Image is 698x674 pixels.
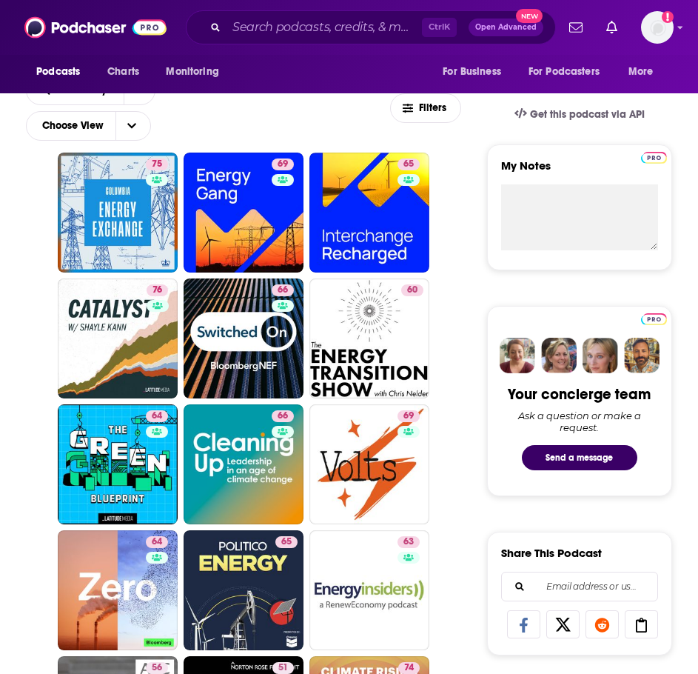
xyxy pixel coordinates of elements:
[641,11,674,44] span: Logged in as headlandconsultancy
[309,153,429,273] a: 65
[281,535,292,550] span: 65
[184,530,303,650] a: 65
[585,610,619,638] a: Share on Reddit
[278,409,288,424] span: 66
[226,16,422,39] input: Search podcasts, credits, & more...
[583,338,618,373] img: Jules Profile
[166,61,218,82] span: Monitoring
[662,11,674,23] svg: Add a profile image
[275,536,298,548] a: 65
[397,410,420,422] a: 69
[403,535,414,550] span: 63
[272,159,294,170] a: 69
[443,61,501,82] span: For Business
[58,530,178,650] a: 64
[503,96,657,133] a: Get this podcast via API
[152,283,162,298] span: 76
[528,61,600,82] span: For Podcasters
[407,283,417,298] span: 60
[419,103,449,113] span: Filters
[641,152,667,164] img: Podchaser Pro
[641,313,667,325] img: Podchaser Pro
[107,61,139,82] span: Charts
[628,61,654,82] span: More
[184,153,303,273] a: 69
[501,546,602,560] h3: Share This Podcast
[500,338,535,373] img: Sydney Profile
[146,159,168,170] a: 75
[146,662,168,674] a: 56
[98,58,148,86] a: Charts
[155,58,238,86] button: open menu
[184,404,303,524] a: 66
[146,410,168,422] a: 64
[546,610,580,638] a: Share on X/Twitter
[57,85,112,96] span: Relevancy
[422,18,457,37] span: Ctrl K
[390,93,461,123] button: Filters
[501,410,658,433] div: Ask a question or make a request.
[541,338,577,373] img: Barbara Profile
[184,278,303,398] a: 66
[624,338,660,373] img: Jon Profile
[397,159,420,170] a: 65
[514,573,645,601] input: Email address or username...
[278,157,288,172] span: 69
[309,404,429,524] a: 69
[58,278,178,398] a: 76
[397,536,420,548] a: 63
[625,610,658,638] a: Copy Link
[26,111,161,141] h2: Choose View
[401,284,423,296] a: 60
[186,10,556,44] div: Search podcasts, credits, & more...
[152,157,162,172] span: 75
[26,58,99,86] button: open menu
[501,572,658,601] div: Search followers
[309,278,429,398] a: 60
[641,150,667,164] a: Pro website
[530,108,645,121] span: Get this podcast via API
[516,9,543,23] span: New
[641,11,674,44] button: Show profile menu
[30,113,115,139] span: Choose View
[309,530,429,650] a: 63
[147,284,168,296] a: 76
[618,58,672,86] button: open menu
[24,13,167,41] img: Podchaser - Follow, Share and Rate Podcasts
[641,311,667,325] a: Pro website
[507,610,540,638] a: Share on Facebook
[58,153,178,273] a: 75
[469,19,543,36] button: Open AdvancedNew
[26,111,151,141] button: Choose View
[600,15,623,40] a: Show notifications dropdown
[522,445,637,470] button: Send a message
[563,15,588,40] a: Show notifications dropdown
[501,159,658,184] label: My Notes
[36,61,80,82] span: Podcasts
[146,536,168,548] a: 64
[152,409,162,424] span: 64
[152,535,162,550] span: 64
[475,24,537,31] span: Open Advanced
[403,157,414,172] span: 65
[641,11,674,44] img: User Profile
[508,385,651,404] div: Your concierge team
[278,283,288,298] span: 66
[272,662,294,674] a: 51
[27,85,124,96] button: open menu
[58,404,178,524] a: 64
[519,58,621,86] button: open menu
[272,284,294,296] a: 66
[398,662,420,674] a: 74
[272,410,294,422] a: 66
[432,58,520,86] button: open menu
[403,409,414,424] span: 69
